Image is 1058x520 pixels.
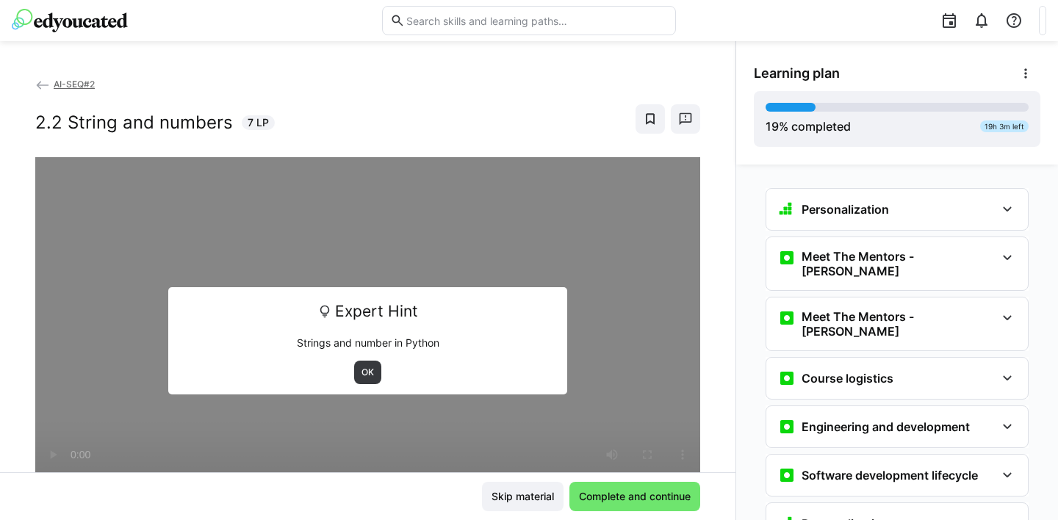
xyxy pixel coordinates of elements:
span: Skip material [489,489,556,504]
h3: Meet The Mentors - [PERSON_NAME] [802,309,996,339]
div: 19h 3m left [980,120,1029,132]
span: Learning plan [754,65,840,82]
span: 19 [766,119,779,134]
h3: Engineering and development [802,419,970,434]
button: OK [354,361,381,384]
span: 7 LP [248,115,269,130]
div: % completed [766,118,851,135]
button: Complete and continue [569,482,700,511]
h3: Software development lifecycle [802,468,978,483]
button: Skip material [482,482,564,511]
span: AI-SEQ#2 [54,79,95,90]
input: Search skills and learning paths… [405,14,668,27]
a: AI-SEQ#2 [35,79,95,90]
p: Strings and number in Python [179,336,557,350]
span: Expert Hint [335,297,418,325]
h3: Course logistics [802,371,893,386]
h2: 2.2 String and numbers [35,112,233,134]
h3: Personalization [802,202,889,217]
h3: Meet The Mentors - [PERSON_NAME] [802,249,996,278]
span: OK [360,366,375,378]
span: Complete and continue [577,489,693,504]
